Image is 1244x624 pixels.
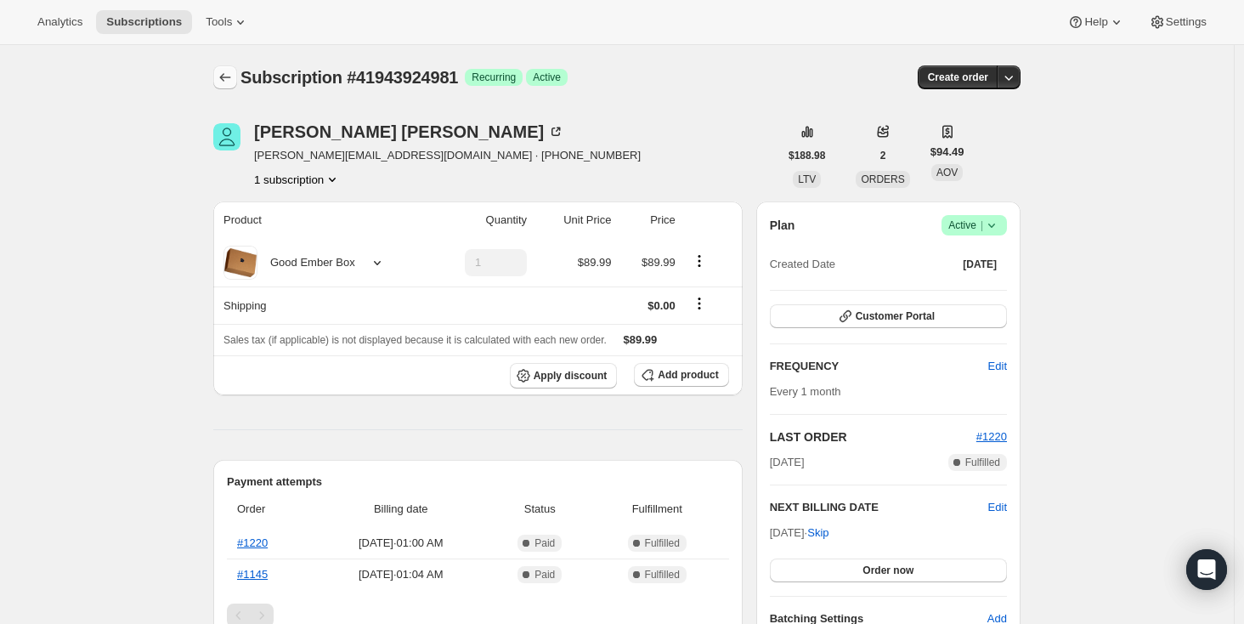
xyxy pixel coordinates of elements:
[807,525,828,542] span: Skip
[254,123,564,140] div: [PERSON_NAME] [PERSON_NAME]
[861,173,904,185] span: ORDERS
[213,65,237,89] button: Subscriptions
[578,256,612,269] span: $89.99
[770,358,988,375] h2: FREQUENCY
[254,171,341,188] button: Product actions
[770,499,988,516] h2: NEXT BILLING DATE
[237,568,268,581] a: #1145
[647,299,676,312] span: $0.00
[963,258,997,271] span: [DATE]
[686,294,713,313] button: Shipping actions
[797,519,839,547] button: Skip
[227,491,313,528] th: Order
[1166,15,1207,29] span: Settings
[778,144,835,167] button: $188.98
[953,252,1007,276] button: [DATE]
[981,218,983,232] span: |
[195,10,259,34] button: Tools
[240,68,458,87] span: Subscription #41943924981
[254,147,641,164] span: [PERSON_NAME][EMAIL_ADDRESS][DOMAIN_NAME] · [PHONE_NUMBER]
[596,501,719,518] span: Fulfillment
[928,71,988,84] span: Create order
[988,358,1007,375] span: Edit
[1186,549,1227,590] div: Open Intercom Messenger
[976,430,1007,443] a: #1220
[1139,10,1217,34] button: Settings
[645,536,680,550] span: Fulfilled
[642,256,676,269] span: $89.99
[213,123,240,150] span: Rebecca Gardner
[1084,15,1107,29] span: Help
[686,252,713,270] button: Product actions
[27,10,93,34] button: Analytics
[510,363,618,389] button: Apply discount
[532,201,616,239] th: Unit Price
[978,353,1017,380] button: Edit
[645,568,680,581] span: Fulfilled
[206,15,232,29] span: Tools
[318,566,484,583] span: [DATE] · 01:04 AM
[624,333,658,346] span: $89.99
[213,201,427,239] th: Product
[318,501,484,518] span: Billing date
[770,559,1007,582] button: Order now
[227,474,729,491] h2: Payment attempts
[988,499,1007,516] button: Edit
[948,217,1000,234] span: Active
[770,454,805,471] span: [DATE]
[534,369,608,383] span: Apply discount
[770,428,976,445] h2: LAST ORDER
[427,201,532,239] th: Quantity
[257,254,355,271] div: Good Ember Box
[106,15,182,29] span: Subscriptions
[96,10,192,34] button: Subscriptions
[237,536,268,549] a: #1220
[936,167,958,179] span: AOV
[965,456,1000,469] span: Fulfilled
[495,501,585,518] span: Status
[533,71,561,84] span: Active
[472,71,516,84] span: Recurring
[870,144,896,167] button: 2
[976,428,1007,445] button: #1220
[770,526,829,539] span: [DATE] ·
[918,65,998,89] button: Create order
[223,334,607,346] span: Sales tax (if applicable) is not displayed because it is calculated with each new order.
[862,564,913,577] span: Order now
[37,15,82,29] span: Analytics
[770,256,835,273] span: Created Date
[798,173,816,185] span: LTV
[1057,10,1134,34] button: Help
[658,368,718,382] span: Add product
[770,304,1007,328] button: Customer Portal
[770,217,795,234] h2: Plan
[534,536,555,550] span: Paid
[318,535,484,552] span: [DATE] · 01:00 AM
[617,201,681,239] th: Price
[770,385,841,398] span: Every 1 month
[223,246,257,280] img: product img
[534,568,555,581] span: Paid
[930,144,964,161] span: $94.49
[880,149,886,162] span: 2
[789,149,825,162] span: $188.98
[856,309,935,323] span: Customer Portal
[213,286,427,324] th: Shipping
[634,363,728,387] button: Add product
